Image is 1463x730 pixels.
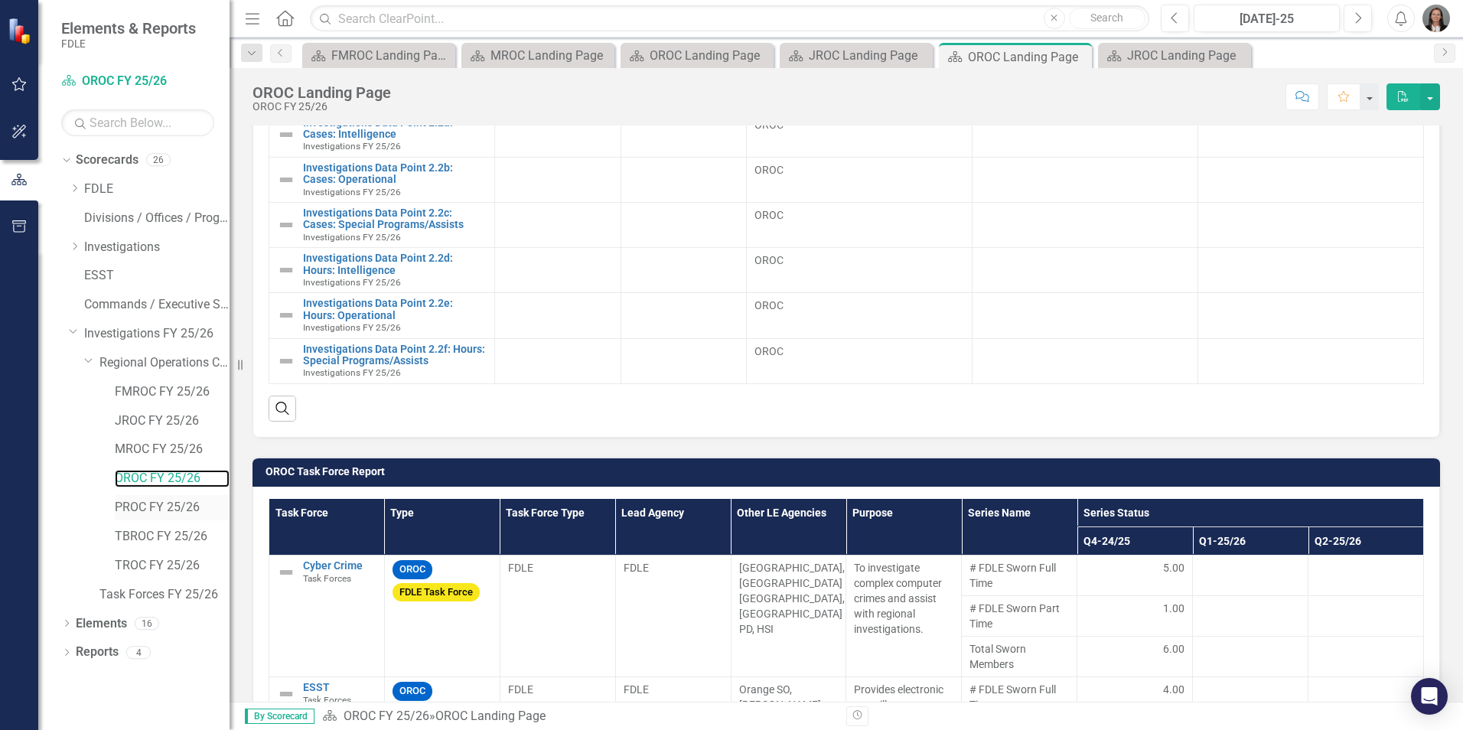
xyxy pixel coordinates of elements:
span: OROC [754,298,964,313]
td: Double-Click to Edit Right Click for Context Menu [269,248,495,293]
a: OROC FY 25/26 [344,709,429,723]
a: Commands / Executive Support Branch FY 25/26 [84,296,230,314]
td: Double-Click to Edit [1077,596,1193,637]
td: Double-Click to Edit [962,677,1077,718]
td: Double-Click to Edit [962,556,1077,596]
span: FDLE Task Force [393,583,480,602]
td: Double-Click to Edit [1077,556,1193,596]
span: By Scorecard [245,709,314,724]
a: OROC FY 25/26 [61,73,214,90]
span: Investigations FY 25/26 [303,232,401,243]
td: Double-Click to Edit [973,202,1198,247]
span: OROC [393,560,432,579]
a: Investigations [84,239,230,256]
td: Double-Click to Edit [494,112,621,157]
img: ClearPoint Strategy [8,17,35,44]
button: [DATE]-25 [1194,5,1340,32]
td: Double-Click to Edit [973,293,1198,338]
a: TROC FY 25/26 [115,557,230,575]
td: Double-Click to Edit [1198,293,1424,338]
div: OROC Landing Page [968,47,1088,67]
span: # FDLE Sworn Full Time [969,682,1069,712]
a: MROC Landing Page [465,46,611,65]
span: Investigations FY 25/26 [303,141,401,152]
img: Not Defined [277,261,295,279]
span: OROC [393,682,432,701]
a: Regional Operations Centers FY 25/26 [99,354,230,372]
a: JROC Landing Page [1102,46,1247,65]
a: MROC FY 25/26 [115,441,230,458]
td: Double-Click to Edit Right Click for Context Menu [269,112,495,157]
td: Double-Click to Edit [1198,202,1424,247]
a: JROC FY 25/26 [115,412,230,430]
td: Double-Click to Edit [973,338,1198,383]
div: FMROC Landing Page [331,46,451,65]
td: Double-Click to Edit [747,157,973,202]
a: ESST [84,267,230,285]
a: Investigations Data Point 2.2b: Cases: Operational [303,162,487,186]
div: OROC FY 25/26 [253,101,391,112]
span: 5.00 [1163,560,1184,575]
div: 16 [135,617,159,630]
td: Double-Click to Edit [1193,556,1308,596]
td: Double-Click to Edit [973,112,1198,157]
img: Not Defined [277,563,295,582]
a: Investigations Data Point 2.2d: Hours: Intelligence [303,253,487,276]
td: Double-Click to Edit [731,556,846,677]
div: OROC Landing Page [435,709,546,723]
td: Double-Click to Edit [747,293,973,338]
span: 4.00 [1163,682,1184,697]
td: Double-Click to Edit [1198,338,1424,383]
span: 1.00 [1163,601,1184,616]
td: Double-Click to Edit [621,338,747,383]
span: Investigations FY 25/26 [303,322,401,333]
td: Double-Click to Edit [1193,677,1308,718]
a: Investigations FY 25/26 [84,325,230,343]
td: Double-Click to Edit [621,112,747,157]
img: Not Defined [277,216,295,234]
span: FDLE [508,562,533,574]
a: Reports [76,644,119,661]
td: Double-Click to Edit [494,338,621,383]
span: 6.00 [1163,641,1184,657]
td: Double-Click to Edit [1308,596,1424,637]
small: FDLE [61,37,196,50]
img: Not Defined [277,306,295,324]
td: Double-Click to Edit [494,202,621,247]
td: Double-Click to Edit [1198,112,1424,157]
div: JROC Landing Page [1127,46,1247,65]
a: Elements [76,615,127,633]
img: Not Defined [277,171,295,189]
a: FMROC FY 25/26 [115,383,230,401]
span: FDLE [624,683,649,696]
button: Barrett Espino [1422,5,1450,32]
td: Double-Click to Edit [494,248,621,293]
td: Double-Click to Edit [747,338,973,383]
span: Elements & Reports [61,19,196,37]
a: JROC Landing Page [784,46,929,65]
a: FMROC Landing Page [306,46,451,65]
span: FDLE [508,683,533,696]
span: Investigations FY 25/26 [303,187,401,197]
td: Double-Click to Edit Right Click for Context Menu [269,157,495,202]
a: Investigations Data Point 2.2c: Cases: Special Programs/Assists [303,207,487,231]
a: PROC FY 25/26 [115,499,230,517]
span: [GEOGRAPHIC_DATA], [GEOGRAPHIC_DATA] [GEOGRAPHIC_DATA], [GEOGRAPHIC_DATA] PD, HSI [739,562,845,635]
span: OROC [754,344,964,359]
td: Double-Click to Edit [621,157,747,202]
img: Not Defined [277,352,295,370]
td: Double-Click to Edit [621,202,747,247]
td: Double-Click to Edit [973,248,1198,293]
img: Not Defined [277,125,295,144]
td: Double-Click to Edit [1193,596,1308,637]
td: Double-Click to Edit [1198,157,1424,202]
a: TBROC FY 25/26 [115,528,230,546]
span: OROC [754,162,964,178]
span: Search [1090,11,1123,24]
td: Double-Click to Edit [962,596,1077,637]
td: Double-Click to Edit [973,157,1198,202]
a: ESST [303,682,376,693]
div: » [322,708,835,725]
span: Total Sworn Members [969,641,1069,672]
td: Double-Click to Edit [1308,556,1424,596]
